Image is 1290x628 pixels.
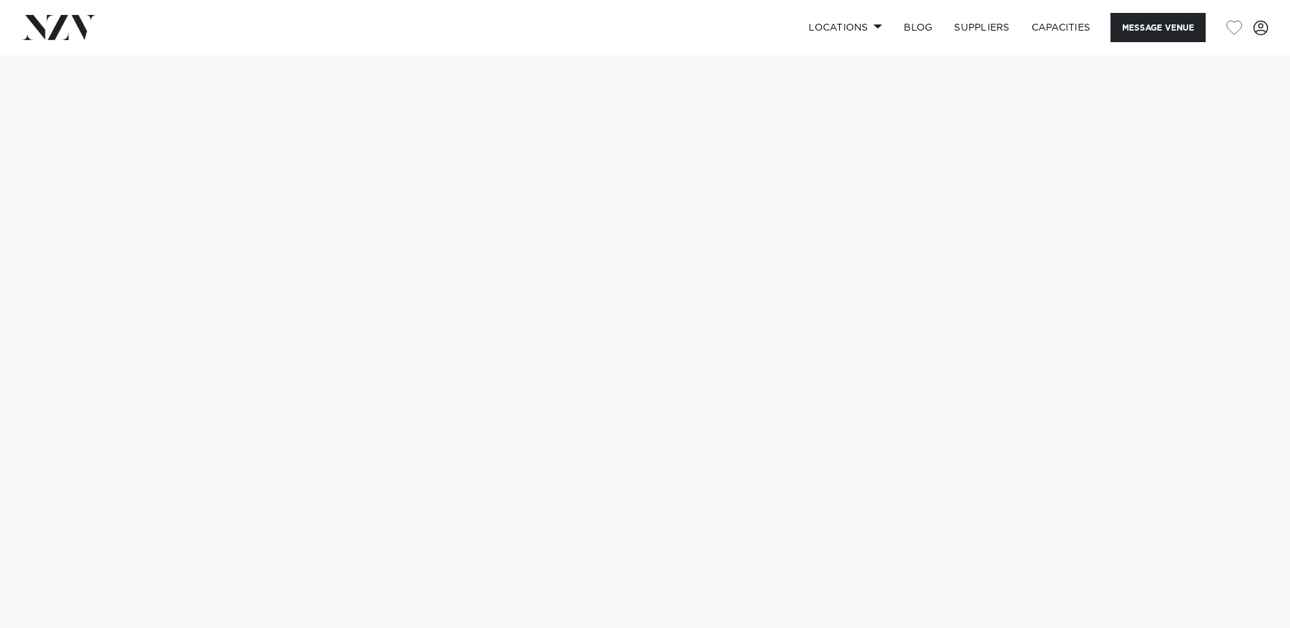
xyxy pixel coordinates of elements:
a: BLOG [893,13,943,42]
button: Message Venue [1110,13,1206,42]
img: nzv-logo.png [22,15,96,39]
a: Capacities [1021,13,1102,42]
a: Locations [798,13,893,42]
a: SUPPLIERS [943,13,1020,42]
